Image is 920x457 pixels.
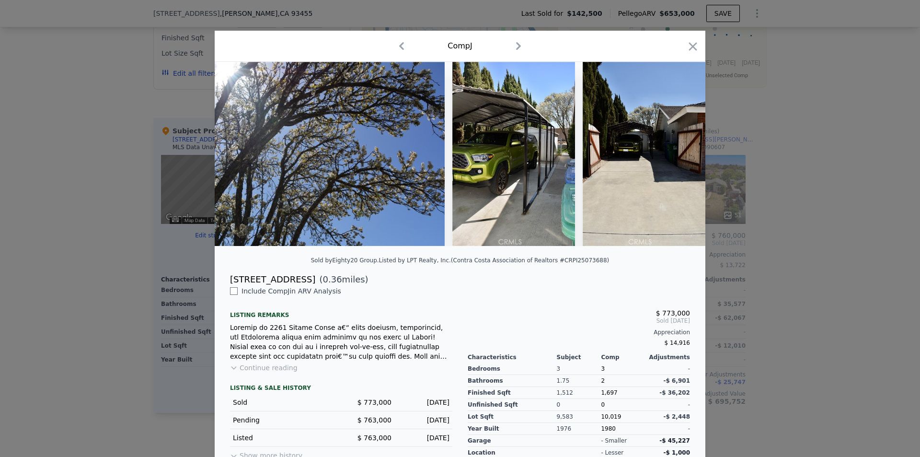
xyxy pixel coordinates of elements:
span: $ 763,000 [357,434,391,442]
div: 0 [557,399,601,411]
span: Sold [DATE] [468,317,690,325]
span: Include Comp J in ARV Analysis [238,287,345,295]
div: [DATE] [399,415,449,425]
div: - [645,399,690,411]
img: Property Img [583,62,705,246]
div: Bedrooms [468,363,557,375]
div: Pending [233,415,333,425]
div: 9,583 [557,411,601,423]
span: -$ 2,448 [664,413,690,420]
div: Sold by Eighty20 Group . [311,257,379,264]
div: Characteristics [468,353,557,361]
span: -$ 36,202 [659,389,690,396]
div: Lot Sqft [468,411,557,423]
button: Continue reading [230,363,298,373]
div: Comp J [448,40,472,52]
span: -$ 1,000 [664,449,690,456]
div: Listing remarks [230,304,452,319]
div: Listed by LPT Realty, Inc. (Contra Costa Association of Realtors #CRPI25073688) [379,257,609,264]
div: Comp [601,353,645,361]
span: $ 773,000 [357,398,391,406]
span: ( miles) [315,273,368,286]
div: - [645,363,690,375]
div: Bathrooms [468,375,557,387]
img: Property Img [169,62,445,246]
div: [STREET_ADDRESS] [230,273,315,286]
div: Subject [557,353,601,361]
div: Appreciation [468,328,690,336]
div: 1.75 [557,375,601,387]
span: -$ 6,901 [664,377,690,384]
img: Property Img [452,62,575,246]
span: 1,697 [601,389,617,396]
div: Listed [233,433,333,443]
div: - lesser [601,449,623,457]
span: 3 [601,365,605,372]
div: garage [468,435,557,447]
div: LISTING & SALE HISTORY [230,384,452,394]
div: Finished Sqft [468,387,557,399]
div: Loremip do 2261 Sitame Conse a€“ elits doeiusm, temporincid, utl Etdolorema aliqua enim adminimv ... [230,323,452,361]
span: $ 763,000 [357,416,391,424]
span: 0.36 [323,274,342,284]
span: -$ 45,227 [659,437,690,444]
div: - smaller [601,437,627,445]
div: 1980 [601,423,645,435]
div: 1976 [557,423,601,435]
div: [DATE] [399,433,449,443]
div: Adjustments [645,353,690,361]
div: [DATE] [399,398,449,407]
div: - [645,423,690,435]
div: Year Built [468,423,557,435]
div: 3 [557,363,601,375]
span: $ 773,000 [656,309,690,317]
span: $ 14,916 [665,340,690,346]
span: 10,019 [601,413,621,420]
div: 1,512 [557,387,601,399]
div: 2 [601,375,645,387]
div: Sold [233,398,333,407]
span: 0 [601,401,605,408]
div: Unfinished Sqft [468,399,557,411]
